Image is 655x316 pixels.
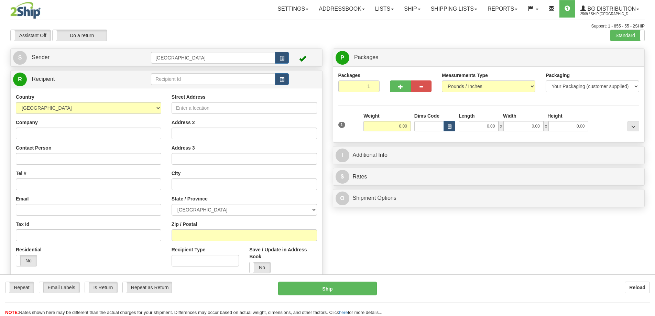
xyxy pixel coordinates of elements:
span: O [336,192,349,205]
label: Length [459,112,475,119]
label: Measurements Type [442,72,488,79]
label: Company [16,119,38,126]
a: Settings [272,0,314,18]
label: Is Return [85,282,117,293]
span: NOTE: [5,310,19,315]
label: No [250,262,270,273]
label: Address 3 [172,144,195,151]
label: City [172,170,181,177]
label: Assistant Off [11,30,51,41]
a: P Packages [336,51,642,65]
label: Street Address [172,94,206,100]
label: Standard [610,30,644,41]
a: R Recipient [13,72,136,86]
label: Save / Update in Address Book [249,246,317,260]
a: IAdditional Info [336,148,642,162]
button: Ship [278,282,377,295]
label: Width [503,112,516,119]
input: Enter a location [172,102,317,114]
label: Country [16,94,34,100]
span: S [13,51,27,65]
span: x [499,121,503,131]
span: 2569 / Ship [GEOGRAPHIC_DATA] [580,11,632,18]
label: Address 2 [172,119,195,126]
button: Reload [625,282,650,293]
a: $Rates [336,170,642,184]
a: Addressbook [314,0,370,18]
label: Repeat as Return [123,282,172,293]
a: Reports [482,0,523,18]
span: Packages [354,54,378,60]
b: Reload [629,285,645,290]
span: Recipient [32,76,55,82]
label: Recipient Type [172,246,206,253]
span: 1 [338,122,346,128]
label: Email [16,195,29,202]
span: $ [336,170,349,184]
span: R [13,73,27,86]
a: BG Distribution 2569 / Ship [GEOGRAPHIC_DATA] [575,0,644,18]
a: S Sender [13,51,151,65]
label: No [16,255,37,266]
input: Sender Id [151,52,275,64]
span: P [336,51,349,65]
label: Height [547,112,563,119]
label: Do a return [53,30,107,41]
img: logo2569.jpg [10,2,41,19]
label: Tax Id [16,221,29,228]
a: OShipment Options [336,191,642,205]
label: Dims Code [414,112,439,119]
input: Recipient Id [151,73,275,85]
label: Packaging [546,72,570,79]
label: State / Province [172,195,208,202]
label: Zip / Postal [172,221,197,228]
a: Ship [399,0,425,18]
span: x [544,121,548,131]
label: Packages [338,72,361,79]
label: Repeat [6,282,34,293]
a: Lists [370,0,399,18]
span: Sender [32,54,50,60]
div: Support: 1 - 855 - 55 - 2SHIP [10,23,645,29]
label: Contact Person [16,144,51,151]
span: I [336,149,349,162]
iframe: chat widget [639,123,654,193]
label: Residential [16,246,42,253]
a: here [339,310,348,315]
label: Email Labels [39,282,79,293]
label: Weight [363,112,379,119]
span: BG Distribution [586,6,636,12]
a: Shipping lists [426,0,482,18]
div: ... [627,121,639,131]
label: Tel # [16,170,26,177]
